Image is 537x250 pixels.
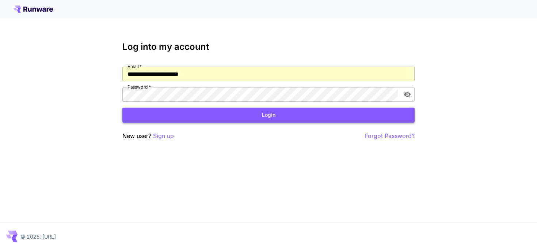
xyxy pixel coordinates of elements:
h3: Log into my account [122,42,415,52]
button: Forgot Password? [365,131,415,141]
label: Email [127,63,142,70]
p: New user? [122,131,174,141]
button: Login [122,108,415,123]
button: toggle password visibility [401,88,414,101]
p: © 2025, [URL] [20,233,56,240]
button: Sign up [153,131,174,141]
label: Password [127,84,151,90]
